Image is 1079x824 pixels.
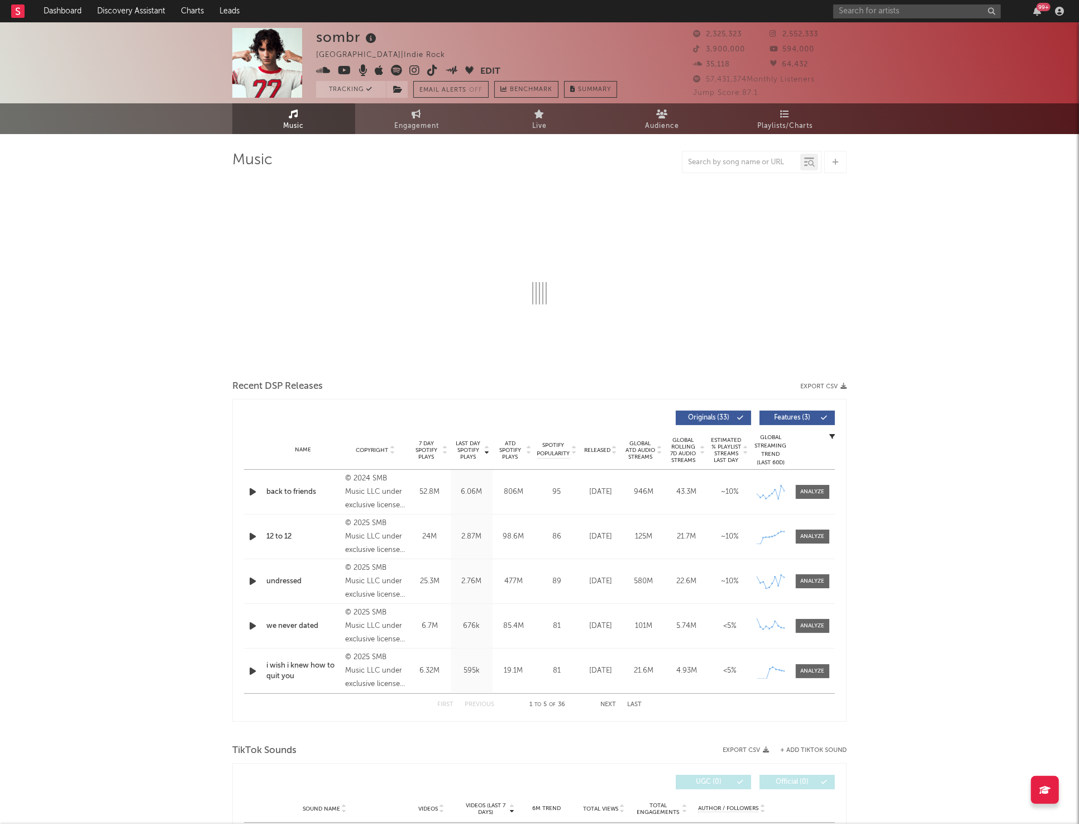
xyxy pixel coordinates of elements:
[682,158,800,167] input: Search by song name or URL
[683,779,734,785] span: UGC ( 0 )
[532,120,547,133] span: Live
[1037,3,1051,11] div: 99 +
[711,665,748,677] div: <5%
[537,621,576,632] div: 81
[495,531,532,542] div: 98.6M
[676,411,751,425] button: Originals(33)
[636,802,681,816] span: Total Engagements
[266,531,340,542] a: 12 to 12
[453,440,483,460] span: Last Day Spotify Plays
[232,103,355,134] a: Music
[833,4,1001,18] input: Search for artists
[463,802,508,816] span: Videos (last 7 days)
[412,487,448,498] div: 52.8M
[232,380,323,393] span: Recent DSP Releases
[770,61,809,68] span: 64,432
[495,576,532,587] div: 477M
[693,76,815,83] span: 57,431,374 Monthly Listeners
[266,660,340,682] a: i wish i knew how to quit you
[758,120,813,133] span: Playlists/Charts
[495,621,532,632] div: 85.4M
[754,434,787,467] div: Global Streaming Trend (Last 60D)
[412,440,441,460] span: 7 Day Spotify Plays
[711,621,748,632] div: <5%
[453,665,490,677] div: 595k
[767,779,818,785] span: Official ( 0 )
[767,415,818,421] span: Features ( 3 )
[453,576,490,587] div: 2.76M
[537,576,576,587] div: 89
[711,576,748,587] div: ~ 10 %
[412,665,448,677] div: 6.32M
[582,531,619,542] div: [DATE]
[668,621,705,632] div: 5.74M
[760,411,835,425] button: Features(3)
[724,103,847,134] a: Playlists/Charts
[316,81,386,98] button: Tracking
[481,65,501,79] button: Edit
[465,702,494,708] button: Previous
[693,89,758,97] span: Jump Score: 87.1
[698,805,758,812] span: Author / Followers
[780,747,847,754] button: + Add TikTok Sound
[345,517,406,557] div: © 2025 SMB Music LLC under exclusive license to Warner Records Inc.
[760,775,835,789] button: Official(0)
[478,103,601,134] a: Live
[316,49,458,62] div: [GEOGRAPHIC_DATA] | Indie Rock
[413,81,489,98] button: Email AlertsOff
[495,440,525,460] span: ATD Spotify Plays
[711,531,748,542] div: ~ 10 %
[693,46,745,53] span: 3,900,000
[453,621,490,632] div: 676k
[770,31,819,38] span: 2,552,333
[345,606,406,646] div: © 2025 SMB Music LLC under exclusive license to Warner Records Inc.
[537,531,576,542] div: 86
[266,487,340,498] a: back to friends
[437,702,453,708] button: First
[582,487,619,498] div: [DATE]
[582,665,619,677] div: [DATE]
[668,487,705,498] div: 43.3M
[534,702,541,707] span: to
[266,576,340,587] a: undressed
[316,28,379,46] div: sombr
[412,621,448,632] div: 6.7M
[578,87,611,93] span: Summary
[418,806,438,812] span: Videos
[537,665,576,677] div: 81
[355,103,478,134] a: Engagement
[683,415,734,421] span: Originals ( 33 )
[668,531,705,542] div: 21.7M
[711,487,748,498] div: ~ 10 %
[284,120,304,133] span: Music
[412,531,448,542] div: 24M
[266,621,340,632] a: we never dated
[711,437,742,464] span: Estimated % Playlist Streams Last Day
[668,437,699,464] span: Global Rolling 7D Audio Streams
[537,487,576,498] div: 95
[601,103,724,134] a: Audience
[303,806,340,812] span: Sound Name
[800,383,847,390] button: Export CSV
[693,31,742,38] span: 2,325,323
[394,120,439,133] span: Engagement
[625,621,662,632] div: 101M
[495,487,532,498] div: 806M
[584,447,610,454] span: Released
[625,576,662,587] div: 580M
[770,46,815,53] span: 594,000
[668,576,705,587] div: 22.6M
[627,702,642,708] button: Last
[345,472,406,512] div: © 2024 SMB Music LLC under exclusive license to Warner Records Inc.
[521,804,572,813] div: 6M Trend
[412,576,448,587] div: 25.3M
[495,665,532,677] div: 19.1M
[266,446,340,454] div: Name
[453,531,490,542] div: 2.87M
[625,665,662,677] div: 21.6M
[345,651,406,691] div: © 2025 SMB Music LLC under exclusive license to Warner Records Inc.
[582,576,619,587] div: [DATE]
